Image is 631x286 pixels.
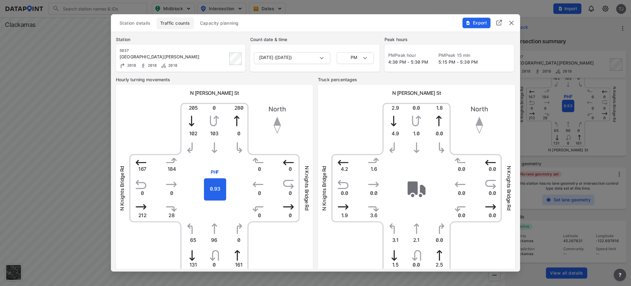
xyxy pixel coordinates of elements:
[160,20,190,26] span: Traffic counts
[250,36,380,43] label: Count date & time
[388,59,429,65] span: 4:30 PM - 5:30 PM
[438,59,478,65] span: 5:15 PM - 5:30 PM
[495,19,503,26] img: full_screen.b7bf9a36.svg
[161,63,167,69] img: Bicycle count
[438,52,478,58] label: PM Peak 15 min
[120,63,126,69] img: Turning count
[508,19,515,27] button: delete
[126,63,136,68] span: 2018
[385,36,514,43] label: Peak hours
[116,36,245,43] label: Station
[116,17,515,29] div: basic tabs example
[167,63,177,68] span: 2018
[140,63,146,69] img: Pedestrian count
[146,63,157,68] span: 2018
[318,77,515,83] label: Truck percentages
[388,52,429,58] label: PM Peak hour
[120,20,150,26] span: Station details
[120,48,221,53] div: 5037
[116,77,313,83] label: Hourly turning movements
[614,269,626,281] button: more
[337,52,374,64] div: PM
[392,90,441,96] span: N [PERSON_NAME] St
[304,166,310,210] span: N Knights Bridge Rd
[120,54,221,60] div: N Holly St & N Knights Bridge Rd
[119,166,125,210] span: N Knights Bridge Rd
[462,18,491,28] button: Export
[254,52,330,64] div: [DATE] ([DATE])
[190,90,239,96] span: N [PERSON_NAME] St
[466,20,470,25] img: File%20-%20Download.70cf71cd.svg
[506,166,512,210] span: N Knights Bridge Rd
[617,271,622,279] span: ?
[508,19,515,27] img: close.efbf2170.svg
[466,20,486,26] span: Export
[321,166,327,210] span: N Knights Bridge Rd
[200,20,239,26] span: Capacity planning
